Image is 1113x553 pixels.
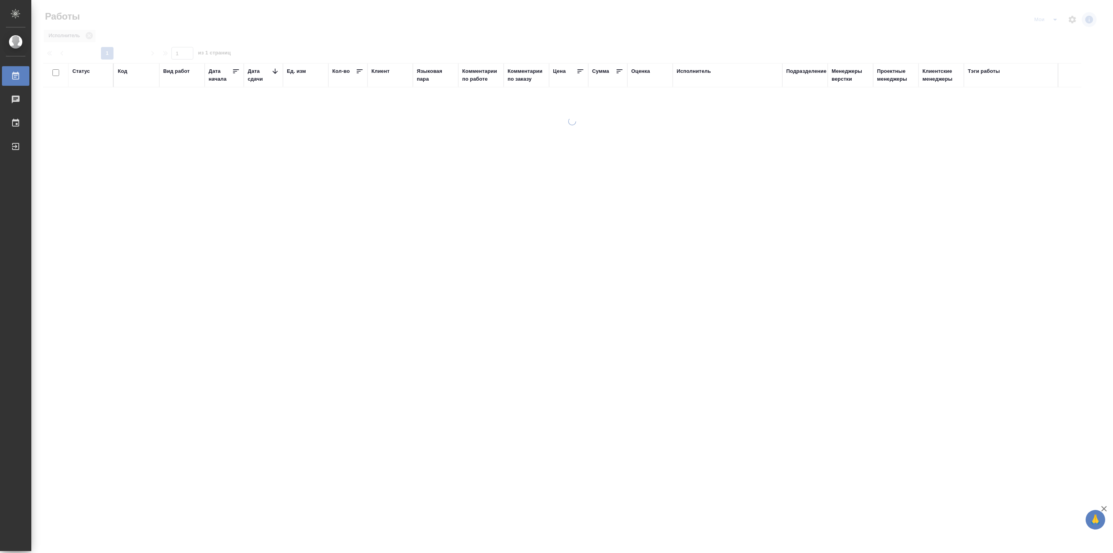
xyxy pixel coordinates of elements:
[508,67,545,83] div: Комментарии по заказу
[462,67,500,83] div: Комментарии по работе
[968,67,1000,75] div: Тэги работы
[287,67,306,75] div: Ед. изм
[371,67,389,75] div: Клиент
[118,67,127,75] div: Код
[163,67,190,75] div: Вид работ
[832,67,869,83] div: Менеджеры верстки
[877,67,915,83] div: Проектные менеджеры
[553,67,566,75] div: Цена
[248,67,271,83] div: Дата сдачи
[922,67,960,83] div: Клиентские менеджеры
[1089,511,1102,528] span: 🙏
[72,67,90,75] div: Статус
[1086,510,1105,530] button: 🙏
[677,67,711,75] div: Исполнитель
[592,67,609,75] div: Сумма
[209,67,232,83] div: Дата начала
[332,67,350,75] div: Кол-во
[631,67,650,75] div: Оценка
[786,67,827,75] div: Подразделение
[417,67,454,83] div: Языковая пара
